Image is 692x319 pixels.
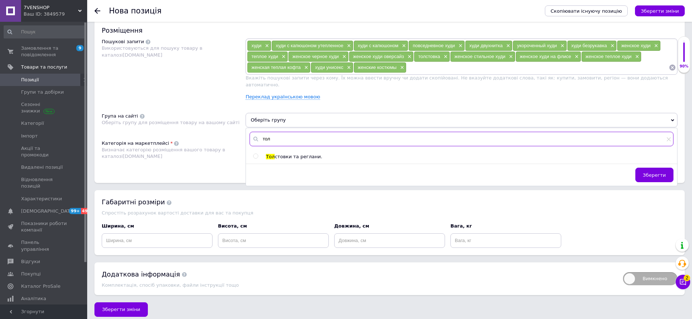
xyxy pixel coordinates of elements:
[652,43,658,49] span: ×
[21,295,46,302] span: Аналітика
[345,43,351,49] span: ×
[94,8,100,14] div: Повернутися назад
[507,54,513,60] span: ×
[266,154,275,159] span: Тол
[641,8,679,14] i: Зберегти зміни
[21,176,67,189] span: Відновлення позицій
[340,54,346,60] span: ×
[109,7,162,15] h1: Нова позиція
[315,65,343,70] span: худи унисекс
[21,220,67,233] span: Показники роботи компанії
[520,54,571,59] span: женское худи на флисе
[21,208,75,214] span: [DEMOGRAPHIC_DATA]
[334,233,445,248] input: Довжина, см
[4,25,86,38] input: Пошук
[24,4,78,11] span: 7VENSHOP
[251,43,261,48] span: худи
[246,113,677,127] span: Оберіть групу
[358,65,397,70] span: женские костюмы
[102,26,677,35] div: Розміщення
[623,272,677,285] span: Вимкнено
[457,43,462,49] span: ×
[442,54,448,60] span: ×
[102,140,169,147] div: Категорія на маркетплейсі
[102,270,616,279] div: Додаткова інформація
[292,54,339,59] span: женское черное худи
[586,54,632,59] span: женское теплое худи
[102,282,616,288] div: Комплектація, спосіб упаковки, файли інструкції тощо
[21,120,44,127] span: Категорії
[571,43,607,48] span: худи безрукавка
[102,197,677,206] div: Габаритні розміри
[102,113,138,119] div: Група на сайті
[469,43,503,48] span: худи двухнитка
[684,274,690,280] span: 2
[21,239,67,252] span: Панель управління
[76,45,84,51] span: 9
[218,223,247,229] span: Висота, см
[280,54,286,60] span: ×
[621,43,651,48] span: женское худи
[643,172,666,178] span: Зберегти
[81,208,89,214] span: 49
[551,8,622,14] span: Скопіювати існуючу позицію
[21,271,41,277] span: Покупці
[218,233,329,248] input: Висота, см
[676,275,690,289] button: Чат з покупцем2
[21,145,67,158] span: Акції та промокоди
[21,196,62,202] span: Характеристики
[406,54,412,60] span: ×
[102,45,202,57] span: Використовуються для пошуку товару в каталозі [DOMAIN_NAME]
[102,210,677,216] div: Спростіть розрахунок вартості доставки для вас та покупця
[358,43,398,48] span: худи с капюшоном
[251,65,301,70] span: женская теплая кофта
[275,154,322,159] span: стовки та реглани.
[635,5,685,16] button: Зберегти зміни
[102,233,213,248] input: Ширина, см
[454,54,505,59] span: женское стильное худи
[450,223,472,229] span: Вага, кг
[246,94,320,100] a: Переклад українською мовою
[21,133,38,139] span: Імпорт
[418,54,440,59] span: толстовка
[276,43,343,48] span: худи с капюшоном утепленное
[21,89,64,95] span: Групи та добірки
[398,65,404,71] span: ×
[246,75,668,87] span: Вкажіть пошукові запити через кому. Їх можна ввести вручну чи додати скопійовані. Не вказуйте дод...
[450,233,561,248] input: Вага, кг
[634,54,639,60] span: ×
[263,43,269,49] span: ×
[102,307,140,312] span: Зберегти зміни
[21,77,39,83] span: Позиції
[102,147,225,159] span: Визначає категорію розміщення вашого товару в каталозі [DOMAIN_NAME]
[303,65,308,71] span: ×
[559,43,564,49] span: ×
[353,54,404,59] span: женское худи оверсайз
[400,43,406,49] span: ×
[609,43,615,49] span: ×
[21,164,63,171] span: Видалені позиції
[21,64,67,70] span: Товари та послуги
[251,54,278,59] span: теплое худи
[21,258,40,265] span: Відгуки
[102,223,134,229] span: Ширина, см
[505,43,510,49] span: ×
[21,101,67,114] span: Сезонні знижки
[94,302,148,317] button: Зберегти зміни
[69,208,81,214] span: 99+
[678,36,690,73] div: 90% Якість заповнення
[635,168,673,182] button: Зберегти
[24,11,87,17] div: Ваш ID: 3849579
[102,38,144,45] div: Пошукові запити
[573,54,579,60] span: ×
[7,7,459,68] body: Редактор, 9748CF96-7A33-478E-9BEC-8F659EB1822E
[678,64,690,69] div: 90%
[21,283,60,290] span: Каталог ProSale
[413,43,455,48] span: повседневное худи
[102,120,239,125] span: Оберіть групу для розміщення товару на вашому сайті
[545,5,628,16] button: Скопіювати існуючу позицію
[334,223,369,229] span: Довжина, см
[517,43,557,48] span: укороченный худи
[21,45,67,58] span: Замовлення та повідомлення
[345,65,351,71] span: ×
